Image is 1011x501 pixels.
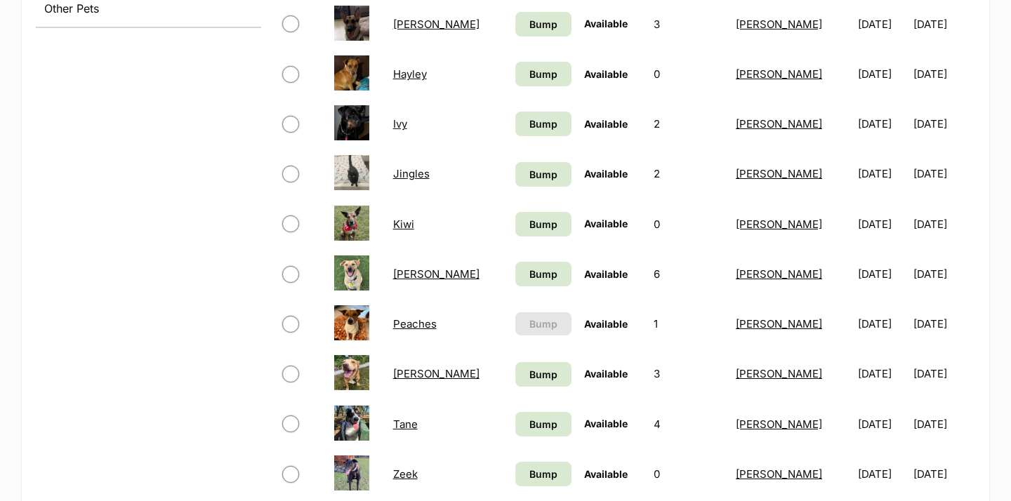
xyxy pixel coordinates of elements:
td: 1 [648,300,729,348]
a: Tane [393,417,418,431]
a: [PERSON_NAME] [393,267,480,281]
a: [PERSON_NAME] [736,417,822,431]
a: Jingles [393,167,430,180]
a: Bump [515,162,572,187]
td: 2 [648,100,729,148]
span: Available [584,417,628,429]
td: 0 [648,200,729,248]
a: [PERSON_NAME] [736,218,822,231]
td: 0 [648,50,729,98]
a: Zeek [393,467,418,481]
span: Bump [529,367,557,382]
a: Bump [515,62,572,86]
td: [DATE] [852,450,912,498]
span: Bump [529,67,557,81]
span: Bump [529,267,557,281]
span: Available [584,18,628,29]
td: [DATE] [913,50,974,98]
a: [PERSON_NAME] [736,367,822,380]
td: [DATE] [852,100,912,148]
span: Available [584,118,628,130]
span: Bump [529,417,557,432]
a: [PERSON_NAME] [736,167,822,180]
img: Jingles [334,155,369,190]
a: [PERSON_NAME] [736,467,822,481]
td: [DATE] [852,50,912,98]
span: Available [584,218,628,229]
span: Bump [529,316,557,331]
td: 4 [648,400,729,448]
td: [DATE] [852,250,912,298]
a: Bump [515,212,572,236]
td: [DATE] [913,100,974,148]
td: [DATE] [913,400,974,448]
span: Available [584,368,628,380]
span: Available [584,68,628,80]
a: [PERSON_NAME] [736,67,822,81]
td: [DATE] [852,149,912,198]
td: 0 [648,450,729,498]
a: Bump [515,462,572,486]
a: Ivy [393,117,407,131]
td: [DATE] [913,200,974,248]
a: [PERSON_NAME] [393,18,480,31]
a: Bump [515,412,572,436]
span: Bump [529,17,557,32]
a: Bump [515,362,572,387]
td: 3 [648,349,729,398]
td: [DATE] [852,400,912,448]
a: Kiwi [393,218,414,231]
td: [DATE] [913,450,974,498]
td: [DATE] [913,349,974,398]
a: Bump [515,262,572,286]
a: [PERSON_NAME] [736,317,822,330]
a: [PERSON_NAME] [736,18,822,31]
td: 2 [648,149,729,198]
td: [DATE] [852,349,912,398]
a: Bump [515,112,572,136]
td: [DATE] [913,149,974,198]
td: 6 [648,250,729,298]
a: [PERSON_NAME] [736,267,822,281]
span: Available [584,318,628,330]
a: Bump [515,12,572,36]
td: [DATE] [852,200,912,248]
td: [DATE] [852,300,912,348]
a: [PERSON_NAME] [736,117,822,131]
span: Available [584,168,628,180]
span: Bump [529,167,557,182]
a: Hayley [393,67,427,81]
span: Available [584,468,628,480]
span: Bump [529,467,557,481]
a: Peaches [393,317,437,330]
span: Bump [529,116,557,131]
span: Bump [529,217,557,232]
td: [DATE] [913,300,974,348]
a: [PERSON_NAME] [393,367,480,380]
button: Bump [515,312,572,335]
span: Available [584,268,628,280]
td: [DATE] [913,250,974,298]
